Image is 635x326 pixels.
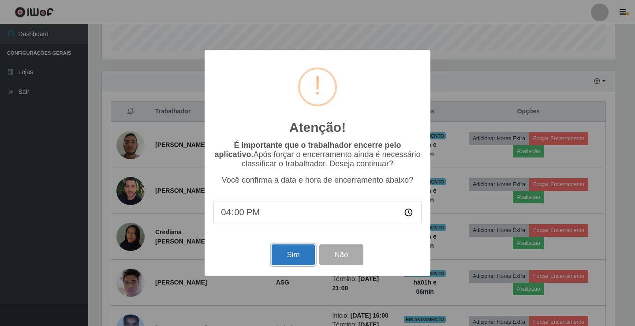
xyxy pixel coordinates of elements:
[289,120,346,135] h2: Atenção!
[319,244,363,265] button: Não
[214,141,401,159] b: É importante que o trabalhador encerre pelo aplicativo.
[213,141,422,169] p: Após forçar o encerramento ainda é necessário classificar o trabalhador. Deseja continuar?
[272,244,314,265] button: Sim
[213,176,422,185] p: Você confirma a data e hora de encerramento abaixo?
